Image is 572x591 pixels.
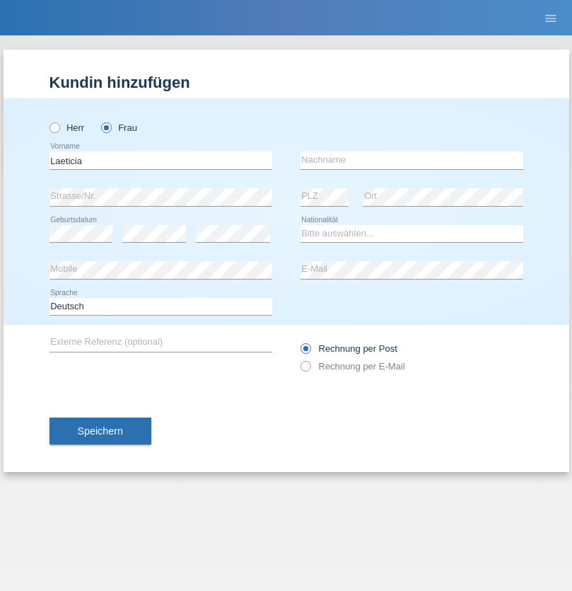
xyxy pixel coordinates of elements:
input: Rechnung per E-Mail [300,361,310,379]
h1: Kundin hinzufügen [49,74,523,91]
input: Herr [49,122,59,132]
input: Frau [101,122,110,132]
label: Rechnung per E-Mail [300,361,405,372]
label: Rechnung per Post [300,343,397,354]
label: Herr [49,122,85,133]
button: Speichern [49,418,151,444]
a: menu [537,13,565,22]
input: Rechnung per Post [300,343,310,361]
span: Speichern [78,425,123,437]
i: menu [544,11,558,25]
label: Frau [101,122,137,133]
